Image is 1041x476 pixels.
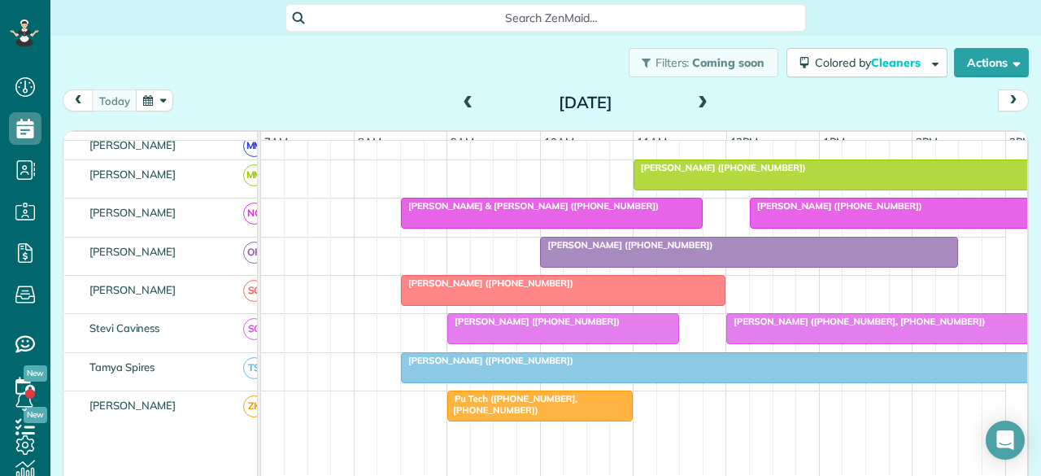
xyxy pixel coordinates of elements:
[243,242,265,264] span: OR
[634,135,670,148] span: 11am
[243,135,265,157] span: MM
[243,164,265,186] span: MM
[871,55,923,70] span: Cleaners
[986,421,1025,460] div: Open Intercom Messenger
[447,135,477,148] span: 9am
[400,200,660,212] span: [PERSON_NAME] & [PERSON_NAME] ([PHONE_NUMBER])
[24,365,47,382] span: New
[725,316,986,327] span: [PERSON_NAME] ([PHONE_NUMBER], [PHONE_NUMBER])
[63,90,94,111] button: prev
[484,94,687,111] h2: [DATE]
[913,135,941,148] span: 2pm
[86,245,180,258] span: [PERSON_NAME]
[446,316,621,327] span: [PERSON_NAME] ([PHONE_NUMBER])
[86,321,163,334] span: Stevi Caviness
[355,135,385,148] span: 8am
[86,399,180,412] span: [PERSON_NAME]
[86,283,180,296] span: [PERSON_NAME]
[749,200,923,212] span: [PERSON_NAME] ([PHONE_NUMBER])
[820,135,848,148] span: 1pm
[86,360,159,373] span: Tamya Spires
[633,162,807,173] span: [PERSON_NAME] ([PHONE_NUMBER])
[656,55,690,70] span: Filters:
[86,168,180,181] span: [PERSON_NAME]
[998,90,1029,111] button: next
[243,318,265,340] span: SC
[539,239,713,251] span: [PERSON_NAME] ([PHONE_NUMBER])
[86,138,180,151] span: [PERSON_NAME]
[243,203,265,225] span: NC
[400,355,574,366] span: [PERSON_NAME] ([PHONE_NUMBER])
[261,135,291,148] span: 7am
[1006,135,1034,148] span: 3pm
[954,48,1029,77] button: Actions
[92,90,137,111] button: today
[727,135,762,148] span: 12pm
[243,357,265,379] span: TS
[446,393,577,416] span: Pu Tech ([PHONE_NUMBER], [PHONE_NUMBER])
[815,55,926,70] span: Colored by
[541,135,577,148] span: 10am
[243,395,265,417] span: ZK
[692,55,765,70] span: Coming soon
[786,48,947,77] button: Colored byCleaners
[400,277,574,289] span: [PERSON_NAME] ([PHONE_NUMBER])
[86,206,180,219] span: [PERSON_NAME]
[243,280,265,302] span: SC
